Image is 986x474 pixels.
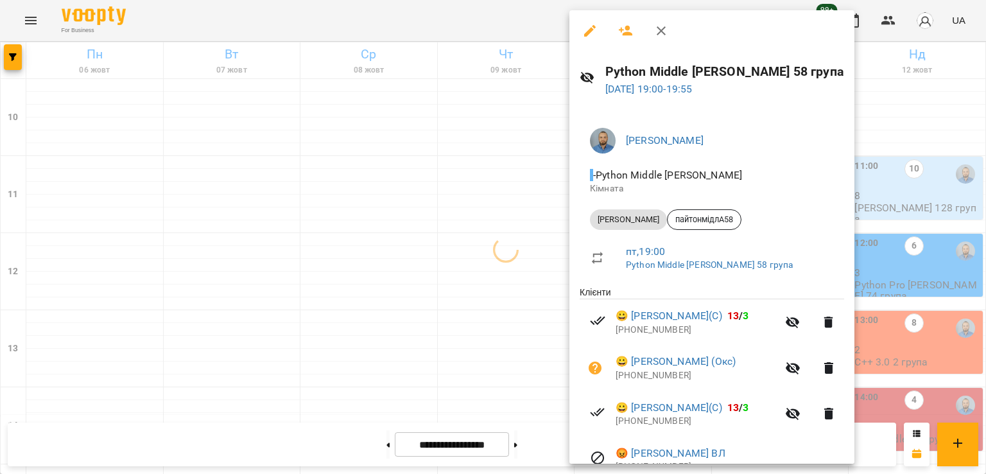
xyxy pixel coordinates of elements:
[616,461,844,473] p: [PHONE_NUMBER]
[590,405,605,420] svg: Візит сплачено
[590,182,834,195] p: Кімната
[616,369,777,382] p: [PHONE_NUMBER]
[605,83,693,95] a: [DATE] 19:00-19:55
[616,400,722,416] a: 😀 [PERSON_NAME](С)
[626,134,704,146] a: [PERSON_NAME]
[590,313,605,328] svg: Візит сплачено
[616,308,722,324] a: 😀 [PERSON_NAME](С)
[626,259,793,270] a: Python Middle [PERSON_NAME] 58 група
[727,310,739,322] span: 13
[616,354,736,369] a: 😀 [PERSON_NAME] (Окс)
[727,401,749,414] b: /
[616,415,777,428] p: [PHONE_NUMBER]
[616,324,777,337] p: [PHONE_NUMBER]
[626,245,665,258] a: пт , 19:00
[590,450,605,466] svg: Візит скасовано
[590,214,667,225] span: [PERSON_NAME]
[590,169,745,181] span: - Python Middle [PERSON_NAME]
[668,214,741,225] span: пайтонмідлА58
[743,401,748,414] span: 3
[727,310,749,322] b: /
[605,62,844,82] h6: Python Middle [PERSON_NAME] 58 група
[580,353,610,383] button: Візит ще не сплачено. Додати оплату?
[590,128,616,154] img: 2a5fecbf94ce3b4251e242cbcf70f9d8.jpg
[667,209,741,230] div: пайтонмідлА58
[743,310,748,322] span: 3
[727,401,739,414] span: 13
[616,446,725,461] a: 😡 [PERSON_NAME] ВЛ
